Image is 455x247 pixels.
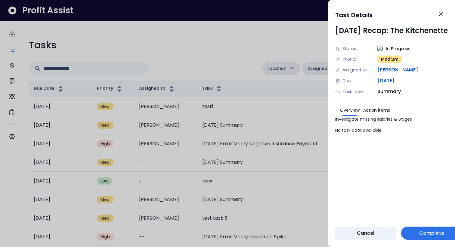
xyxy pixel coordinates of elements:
[342,78,351,84] span: Due
[342,46,356,52] span: Status
[342,67,367,73] span: Assigned to
[381,56,398,62] span: Medium
[357,230,375,237] span: Cancel
[377,66,418,74] span: [PERSON_NAME]
[335,57,340,62] div: ⚪
[335,227,396,240] button: Cancel
[335,25,448,36] div: [DATE] Recap: The Kitchenette
[419,230,444,237] span: Complete
[377,46,383,52] img: In Progress
[363,104,390,116] button: Action items
[335,10,373,20] h1: Task Details
[386,46,410,52] span: In Progress
[435,7,448,20] button: Close
[377,88,401,95] span: Summary
[340,104,360,116] button: Overview
[335,116,448,122] div: Investigate missing salaries & wages
[342,56,357,62] span: Priority
[342,89,363,95] span: Task type
[335,127,448,134] div: No task data available
[377,77,395,84] span: [DATE]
